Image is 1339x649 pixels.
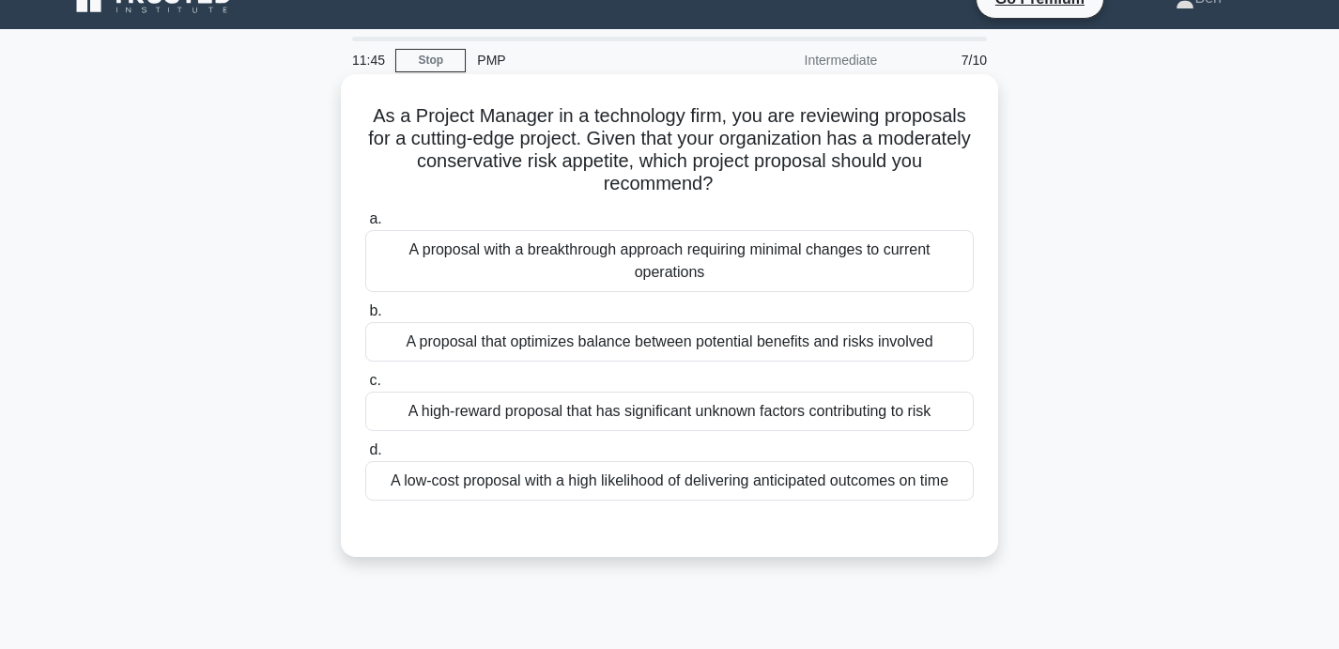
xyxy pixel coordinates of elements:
[365,322,974,362] div: A proposal that optimizes balance between potential benefits and risks involved
[365,392,974,431] div: A high-reward proposal that has significant unknown factors contributing to risk
[369,210,381,226] span: a.
[369,302,381,318] span: b.
[395,49,466,72] a: Stop
[365,230,974,292] div: A proposal with a breakthrough approach requiring minimal changes to current operations
[369,372,380,388] span: c.
[365,461,974,501] div: A low-cost proposal with a high likelihood of delivering anticipated outcomes on time
[369,441,381,457] span: d.
[466,41,724,79] div: PMP
[363,104,976,196] h5: As a Project Manager in a technology firm, you are reviewing proposals for a cutting-edge project...
[888,41,998,79] div: 7/10
[724,41,888,79] div: Intermediate
[341,41,395,79] div: 11:45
